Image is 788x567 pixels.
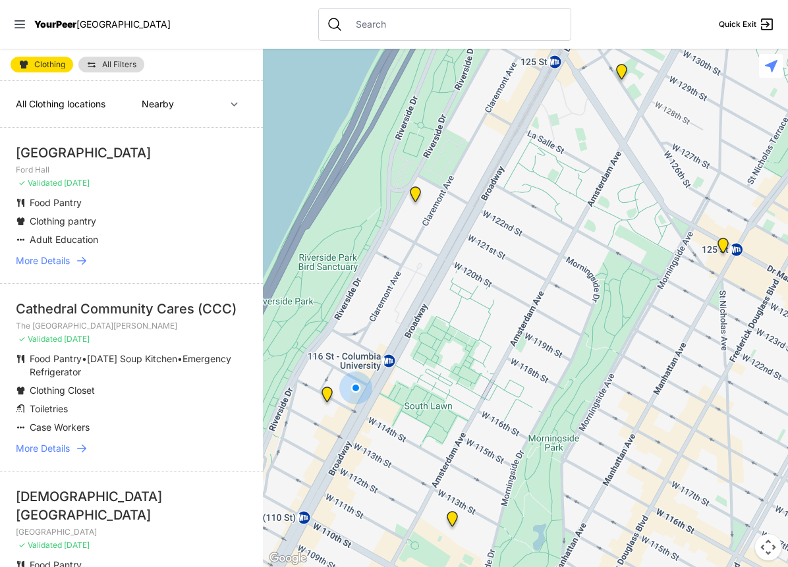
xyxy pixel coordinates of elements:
[30,385,95,396] span: Clothing Closet
[16,165,247,175] p: Ford Hall
[16,442,247,455] a: More Details
[719,16,775,32] a: Quick Exit
[30,421,90,433] span: Case Workers
[11,57,73,72] a: Clothing
[319,387,335,408] div: Ford Hall
[30,353,82,364] span: Food Pantry
[266,550,310,567] a: Open this area in Google Maps (opens a new window)
[64,334,90,344] span: [DATE]
[76,18,171,30] span: [GEOGRAPHIC_DATA]
[177,353,183,364] span: •
[30,197,82,208] span: Food Pantry
[266,550,310,567] img: Google
[64,178,90,188] span: [DATE]
[407,186,424,207] div: Manhattan
[87,353,177,364] span: [DATE] Soup Kitchen
[16,144,247,162] div: [GEOGRAPHIC_DATA]
[755,534,781,560] button: Map camera controls
[82,353,87,364] span: •
[18,178,62,188] span: ✓ Validated
[34,61,65,68] span: Clothing
[339,371,372,404] div: You are here!
[16,487,247,524] div: [DEMOGRAPHIC_DATA][GEOGRAPHIC_DATA]
[30,234,98,245] span: Adult Education
[719,19,756,30] span: Quick Exit
[16,321,247,331] p: The [GEOGRAPHIC_DATA][PERSON_NAME]
[30,403,68,414] span: Toiletries
[64,540,90,550] span: [DATE]
[18,334,62,344] span: ✓ Validated
[715,238,731,259] div: The PILLARS – Holistic Recovery Support
[16,254,247,267] a: More Details
[102,61,136,68] span: All Filters
[16,300,247,318] div: Cathedral Community Cares (CCC)
[16,527,247,537] p: [GEOGRAPHIC_DATA]
[16,98,105,109] span: All Clothing locations
[34,20,171,28] a: YourPeer[GEOGRAPHIC_DATA]
[16,254,70,267] span: More Details
[78,57,144,72] a: All Filters
[348,18,563,31] input: Search
[18,540,62,550] span: ✓ Validated
[34,18,76,30] span: YourPeer
[30,215,96,227] span: Clothing pantry
[16,442,70,455] span: More Details
[444,511,461,532] div: The Cathedral Church of St. John the Divine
